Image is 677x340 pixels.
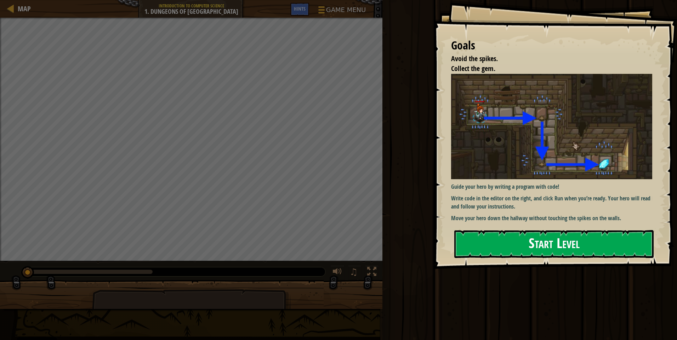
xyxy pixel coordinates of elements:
span: Hints [294,5,306,12]
span: Avoid the spikes. [451,54,498,63]
button: Adjust volume [330,265,345,280]
a: Map [14,4,31,13]
span: Collect the gem. [451,64,495,73]
img: Dungeons of kithgard [451,74,658,180]
p: Write code in the editor on the right, and click Run when you’re ready. Your hero will read it an... [451,194,658,211]
button: ♫ [348,265,361,280]
span: ♫ [349,266,358,277]
div: Goals [451,37,652,54]
li: Avoid the spikes. [442,54,650,64]
button: Game Menu [313,3,370,19]
p: Guide your hero by writing a program with code! [451,183,658,191]
button: Start Level [454,230,654,258]
li: Collect the gem. [442,64,650,74]
button: Toggle fullscreen [365,265,379,280]
p: Move your hero down the hallway without touching the spikes on the walls. [451,214,658,222]
span: Game Menu [326,5,366,14]
span: Map [18,4,31,13]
